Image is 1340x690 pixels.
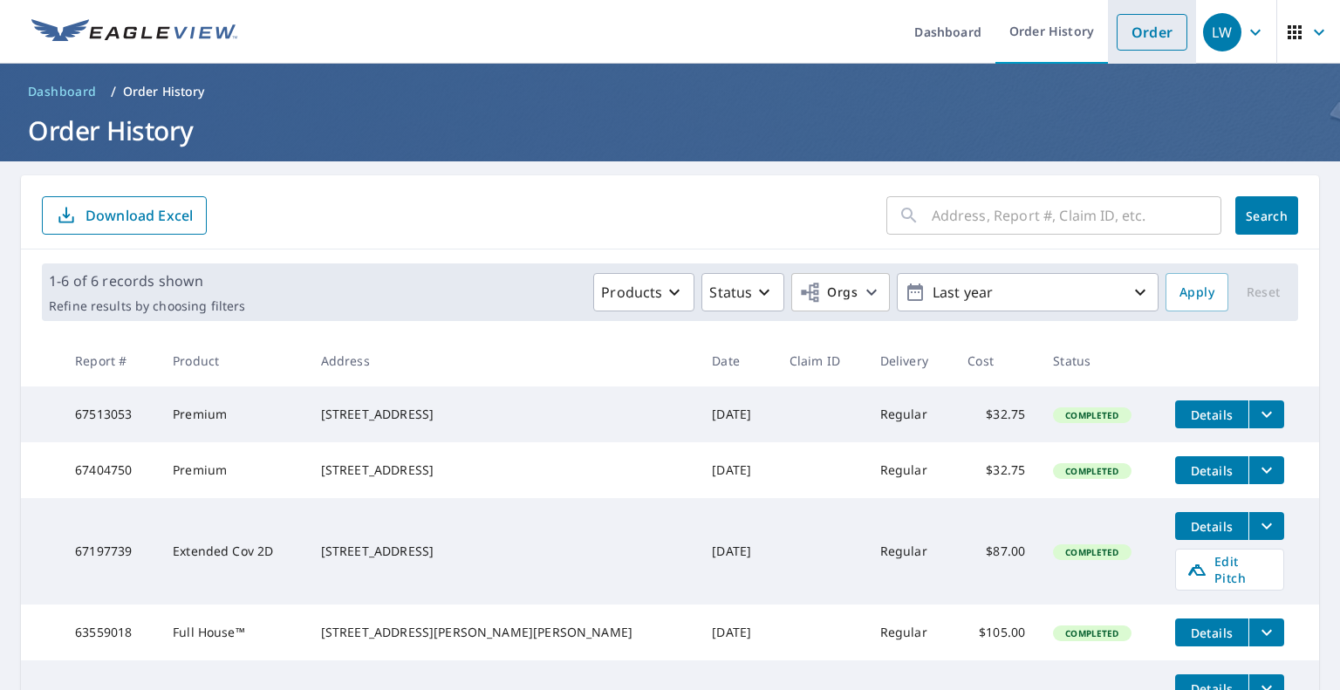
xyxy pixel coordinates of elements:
[866,498,954,605] td: Regular
[21,78,1319,106] nav: breadcrumb
[321,624,685,641] div: [STREET_ADDRESS][PERSON_NAME][PERSON_NAME]
[926,277,1130,308] p: Last year
[85,206,193,225] p: Download Excel
[954,442,1039,498] td: $32.75
[1179,282,1214,304] span: Apply
[28,83,97,100] span: Dashboard
[1055,409,1129,421] span: Completed
[954,386,1039,442] td: $32.75
[1235,196,1298,235] button: Search
[61,605,159,660] td: 63559018
[1248,512,1284,540] button: filesDropdownBtn-67197739
[791,273,890,311] button: Orgs
[1175,400,1248,428] button: detailsBtn-67513053
[1166,273,1228,311] button: Apply
[1186,518,1238,535] span: Details
[159,498,307,605] td: Extended Cov 2D
[321,406,685,423] div: [STREET_ADDRESS]
[159,386,307,442] td: Premium
[111,81,116,102] li: /
[701,273,784,311] button: Status
[799,282,858,304] span: Orgs
[49,298,245,314] p: Refine results by choosing filters
[1186,406,1238,423] span: Details
[954,498,1039,605] td: $87.00
[709,282,752,303] p: Status
[698,386,776,442] td: [DATE]
[1248,618,1284,646] button: filesDropdownBtn-63559018
[1203,13,1241,51] div: LW
[932,191,1221,240] input: Address, Report #, Claim ID, etc.
[307,335,699,386] th: Address
[1186,553,1273,586] span: Edit Pitch
[1175,512,1248,540] button: detailsBtn-67197739
[776,335,866,386] th: Claim ID
[159,335,307,386] th: Product
[321,461,685,479] div: [STREET_ADDRESS]
[698,498,776,605] td: [DATE]
[61,335,159,386] th: Report #
[954,605,1039,660] td: $105.00
[866,605,954,660] td: Regular
[1249,208,1284,224] span: Search
[1175,456,1248,484] button: detailsBtn-67404750
[61,442,159,498] td: 67404750
[1055,465,1129,477] span: Completed
[866,442,954,498] td: Regular
[698,442,776,498] td: [DATE]
[1175,618,1248,646] button: detailsBtn-63559018
[61,386,159,442] td: 67513053
[1186,462,1238,479] span: Details
[31,19,237,45] img: EV Logo
[698,335,776,386] th: Date
[1055,627,1129,639] span: Completed
[1248,400,1284,428] button: filesDropdownBtn-67513053
[954,335,1039,386] th: Cost
[159,442,307,498] td: Premium
[42,196,207,235] button: Download Excel
[897,273,1159,311] button: Last year
[866,335,954,386] th: Delivery
[159,605,307,660] td: Full House™
[1248,456,1284,484] button: filesDropdownBtn-67404750
[21,78,104,106] a: Dashboard
[61,498,159,605] td: 67197739
[1186,625,1238,641] span: Details
[49,270,245,291] p: 1-6 of 6 records shown
[593,273,694,311] button: Products
[698,605,776,660] td: [DATE]
[1117,14,1187,51] a: Order
[601,282,662,303] p: Products
[21,113,1319,148] h1: Order History
[321,543,685,560] div: [STREET_ADDRESS]
[1039,335,1161,386] th: Status
[1055,546,1129,558] span: Completed
[123,83,205,100] p: Order History
[866,386,954,442] td: Regular
[1175,549,1284,591] a: Edit Pitch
